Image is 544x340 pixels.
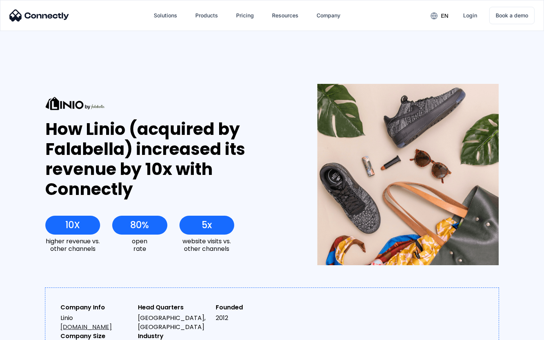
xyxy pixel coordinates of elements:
div: Company Info [60,303,132,312]
div: Resources [272,10,298,21]
div: open rate [112,238,167,252]
a: Login [457,6,483,25]
div: Login [463,10,477,21]
div: 2012 [216,314,287,323]
div: Pricing [236,10,254,21]
div: 10X [65,220,80,230]
div: higher revenue vs. other channels [45,238,100,252]
div: [GEOGRAPHIC_DATA], [GEOGRAPHIC_DATA] [138,314,209,332]
div: Head Quarters [138,303,209,312]
ul: Language list [15,327,45,337]
img: Connectly Logo [9,9,69,22]
div: Company [317,10,340,21]
div: Founded [216,303,287,312]
div: 5x [202,220,212,230]
a: [DOMAIN_NAME] [60,323,112,331]
div: How Linio (acquired by Falabella) increased its revenue by 10x with Connectly [45,119,290,199]
div: en [441,11,448,21]
aside: Language selected: English [8,327,45,337]
a: Book a demo [489,7,535,24]
a: Pricing [230,6,260,25]
div: Products [195,10,218,21]
div: website visits vs. other channels [179,238,234,252]
div: 80% [130,220,149,230]
div: Solutions [154,10,177,21]
div: Linio [60,314,132,332]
